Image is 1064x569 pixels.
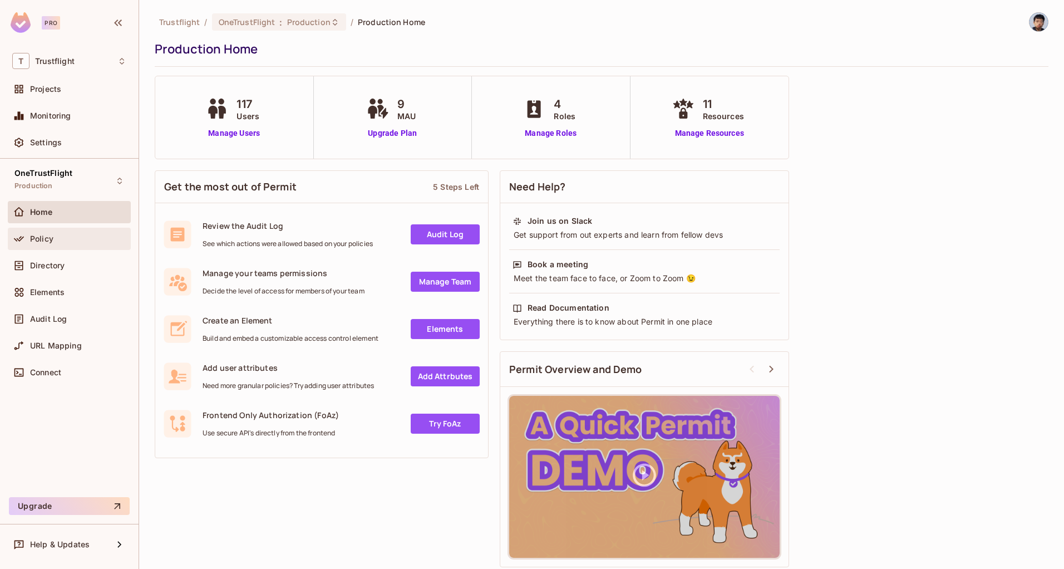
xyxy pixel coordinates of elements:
span: Users [237,110,259,122]
span: Need more granular policies? Try adding user attributes [203,381,374,390]
span: Manage your teams permissions [203,268,364,278]
span: Policy [30,234,53,243]
span: 4 [554,96,575,112]
span: : [279,18,283,27]
a: Elements [411,319,480,339]
span: T [12,53,29,69]
img: Alexander Ip [1029,13,1048,31]
span: Review the Audit Log [203,220,373,231]
span: Resources [703,110,744,122]
span: OneTrustFlight [219,17,275,27]
span: MAU [397,110,416,122]
span: Workspace: Trustflight [35,57,75,66]
img: SReyMgAAAABJRU5ErkJggg== [11,12,31,33]
span: Add user attributes [203,362,374,373]
a: Upgrade Plan [364,127,421,139]
div: Get support from out experts and learn from fellow devs [513,229,776,241]
span: Use secure API's directly from the frontend [203,429,339,438]
div: Join us on Slack [528,215,592,227]
span: 117 [237,96,259,112]
span: Frontend Only Authorization (FoAz) [203,410,339,420]
span: Audit Log [30,315,67,323]
span: Home [30,208,53,217]
span: Get the most out of Permit [164,180,297,194]
div: 5 Steps Left [433,182,479,192]
div: Production Home [155,41,1043,57]
span: Production Home [358,17,425,27]
span: 11 [703,96,744,112]
a: Manage Users [203,127,265,139]
span: the active workspace [159,17,200,27]
div: Read Documentation [528,302,609,313]
a: Try FoAz [411,414,480,434]
span: Directory [30,261,65,270]
span: Help & Updates [30,540,90,549]
span: 9 [397,96,416,112]
span: Settings [30,138,62,147]
span: See which actions were allowed based on your policies [203,239,373,248]
a: Add Attrbutes [411,366,480,386]
a: Manage Roles [520,127,581,139]
span: Roles [554,110,575,122]
span: Production [287,17,331,27]
span: Production [14,182,53,190]
span: Decide the level of access for members of your team [203,287,364,296]
li: / [351,17,353,27]
div: Meet the team face to face, or Zoom to Zoom 😉 [513,273,776,284]
div: Everything there is to know about Permit in one place [513,316,776,327]
span: Create an Element [203,315,378,326]
li: / [204,17,207,27]
span: Need Help? [509,180,566,194]
span: Elements [30,288,65,297]
button: Upgrade [9,497,130,515]
span: Connect [30,368,61,377]
span: Build and embed a customizable access control element [203,334,378,343]
div: Book a meeting [528,259,588,270]
a: Manage Resources [669,127,750,139]
a: Audit Log [411,224,480,244]
a: Manage Team [411,272,480,292]
span: OneTrustFlight [14,169,72,178]
span: Permit Overview and Demo [509,362,642,376]
div: Pro [42,16,60,30]
span: Projects [30,85,61,94]
span: URL Mapping [30,341,82,350]
span: Monitoring [30,111,71,120]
